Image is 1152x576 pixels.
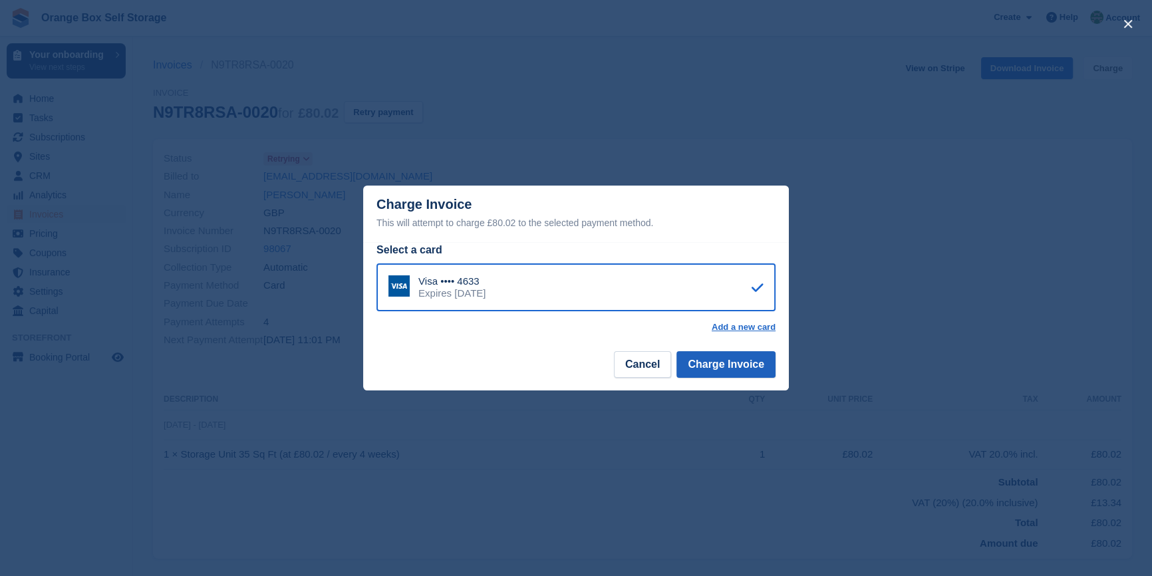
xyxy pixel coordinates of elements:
[376,215,776,231] div: This will attempt to charge £80.02 to the selected payment method.
[376,197,776,231] div: Charge Invoice
[376,242,776,258] div: Select a card
[418,287,486,299] div: Expires [DATE]
[388,275,410,297] img: Visa Logo
[1117,13,1139,35] button: close
[676,351,776,378] button: Charge Invoice
[712,322,776,333] a: Add a new card
[614,351,671,378] button: Cancel
[418,275,486,287] div: Visa •••• 4633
